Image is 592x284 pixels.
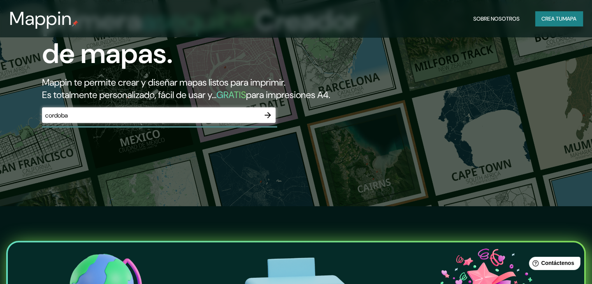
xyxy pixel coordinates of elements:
font: GRATIS [216,89,246,101]
font: Crea tu [541,15,562,22]
font: Mappin [9,6,72,31]
font: Sobre nosotros [473,15,520,22]
button: Sobre nosotros [470,11,523,26]
font: para impresiones A4. [246,89,330,101]
font: Es totalmente personalizado, fácil de usar y... [42,89,216,101]
font: mapa [562,15,576,22]
button: Crea tumapa [535,11,583,26]
font: Mappin te permite crear y diseñar mapas listos para imprimir. [42,76,285,88]
input: Elige tu lugar favorito [42,111,260,120]
iframe: Lanzador de widgets de ayuda [523,254,583,275]
img: pin de mapeo [72,20,78,26]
